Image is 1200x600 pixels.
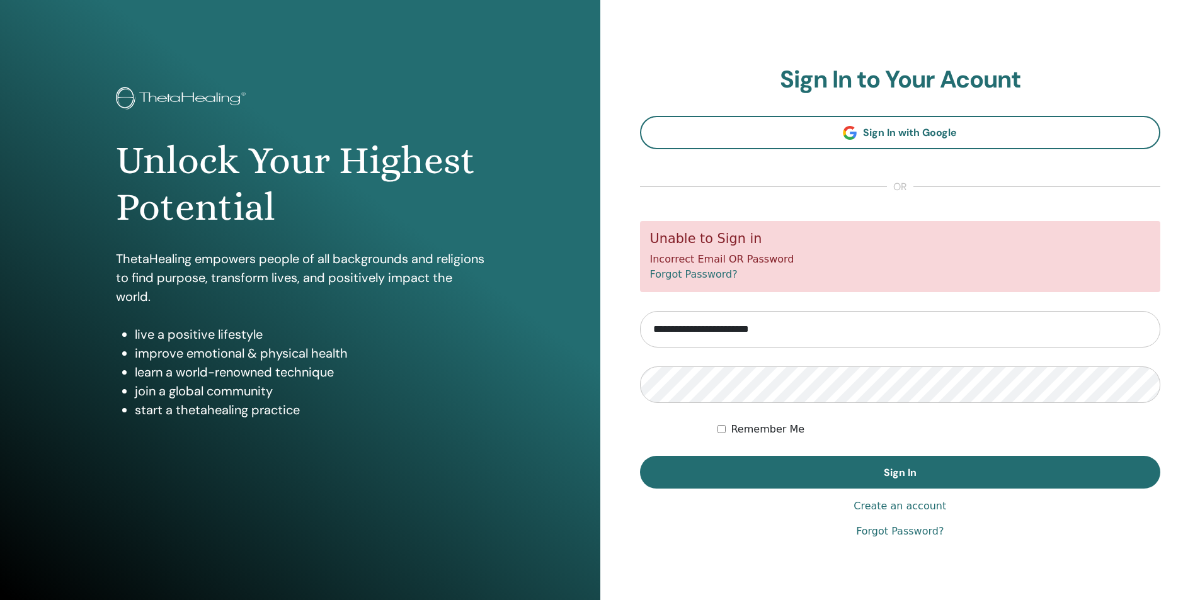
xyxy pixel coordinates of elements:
div: Incorrect Email OR Password [640,221,1161,292]
li: start a thetahealing practice [135,400,484,419]
li: join a global community [135,382,484,400]
h2: Sign In to Your Acount [640,65,1161,94]
div: Keep me authenticated indefinitely or until I manually logout [717,422,1160,437]
li: learn a world-renowned technique [135,363,484,382]
li: live a positive lifestyle [135,325,484,344]
h1: Unlock Your Highest Potential [116,137,484,231]
h5: Unable to Sign in [650,231,1151,247]
li: improve emotional & physical health [135,344,484,363]
p: ThetaHealing empowers people of all backgrounds and religions to find purpose, transform lives, a... [116,249,484,306]
a: Forgot Password? [650,268,738,280]
button: Sign In [640,456,1161,489]
label: Remember Me [731,422,804,437]
a: Sign In with Google [640,116,1161,149]
span: or [887,179,913,195]
span: Sign In [884,466,917,479]
a: Create an account [854,499,946,514]
a: Forgot Password? [856,524,944,539]
span: Sign In with Google [863,126,957,139]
